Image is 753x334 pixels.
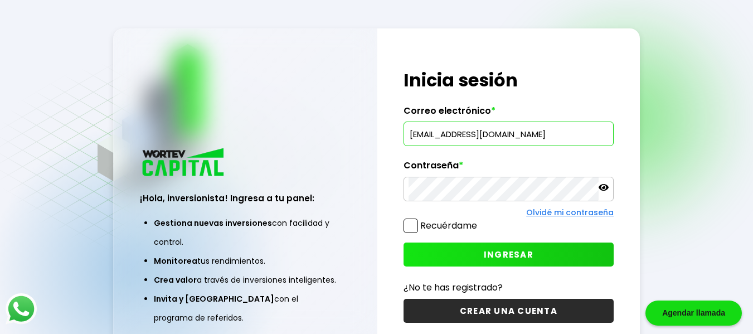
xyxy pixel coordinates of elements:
[6,293,37,325] img: logos_whatsapp-icon.242b2217.svg
[154,289,337,327] li: con el programa de referidos.
[409,122,609,146] input: hola@wortev.capital
[526,207,614,218] a: Olvidé mi contraseña
[154,217,272,229] span: Gestiona nuevas inversiones
[154,293,274,304] span: Invita y [GEOGRAPHIC_DATA]
[645,301,742,326] div: Agendar llamada
[484,249,533,260] span: INGRESAR
[154,270,337,289] li: a través de inversiones inteligentes.
[154,214,337,251] li: con facilidad y control.
[404,105,614,122] label: Correo electrónico
[154,255,197,267] span: Monitorea
[154,274,197,285] span: Crea valor
[404,280,614,294] p: ¿No te has registrado?
[404,299,614,323] button: CREAR UNA CUENTA
[404,243,614,267] button: INGRESAR
[154,251,337,270] li: tus rendimientos.
[404,160,614,177] label: Contraseña
[140,192,351,205] h3: ¡Hola, inversionista! Ingresa a tu panel:
[140,147,228,180] img: logo_wortev_capital
[420,219,477,232] label: Recuérdame
[404,280,614,323] a: ¿No te has registrado?CREAR UNA CUENTA
[404,67,614,94] h1: Inicia sesión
